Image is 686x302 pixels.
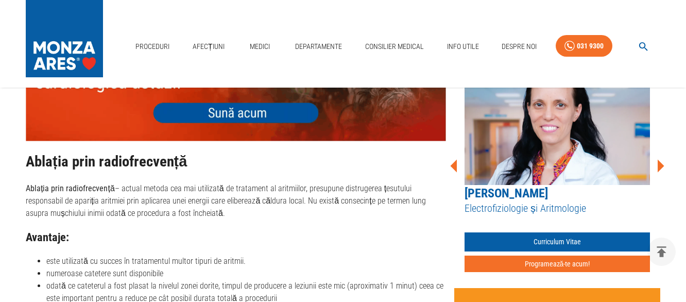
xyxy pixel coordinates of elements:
strong: Ablația prin radiofrecvență [26,183,115,193]
a: Consilier Medical [361,36,428,57]
h3: Avantaje: [26,231,446,244]
p: – actual metoda cea mai utilizată de tratament al aritmiilor, presupune distrugerea țesutului res... [26,182,446,220]
a: Proceduri [131,36,174,57]
a: Afecțiuni [188,36,229,57]
a: Departamente [291,36,346,57]
a: Info Utile [443,36,483,57]
a: Medici [243,36,276,57]
a: Curriculum Vitae [465,232,650,251]
button: Programează-te acum! [465,256,650,273]
li: este utilizată cu succes în tratamentul multor tipuri de aritmii. [46,255,446,267]
a: Despre Noi [498,36,541,57]
button: delete [647,238,676,266]
a: [PERSON_NAME] [465,186,548,200]
h5: Electrofiziologie și Aritmologie [465,202,650,215]
div: 031 9300 [577,40,604,53]
img: Dr. Gabriela Răileanu [465,56,650,185]
h2: Ablația prin radiofrecvență [26,154,446,170]
a: 031 9300 [556,35,612,57]
li: numeroase catetere sunt disponibile [46,267,446,280]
